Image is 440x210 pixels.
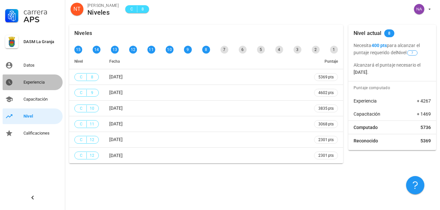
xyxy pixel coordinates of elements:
[79,89,84,96] span: C
[79,137,84,143] span: C
[109,121,123,126] span: [DATE]
[318,152,334,159] span: 2301 pts
[318,121,334,127] span: 3068 pts
[3,91,63,107] a: Capacitación
[354,25,382,42] div: Nivel actual
[354,98,377,104] span: Experiencia
[89,137,95,143] span: 12
[23,114,60,119] div: Nivel
[23,80,60,85] div: Experiencia
[354,124,378,131] span: Computado
[257,46,265,54] div: 5
[3,57,63,73] a: Datos
[109,105,123,111] span: [DATE]
[23,63,60,68] div: Datos
[3,74,63,90] a: Experiencia
[354,111,380,117] span: Capacitación
[3,125,63,141] a: Calificaciones
[166,46,174,54] div: 10
[372,43,387,48] b: 400 pts
[87,2,119,9] div: [PERSON_NAME]
[89,105,95,112] span: 10
[354,70,368,75] b: [DATE]
[294,46,301,54] div: 3
[73,3,80,16] span: NT
[140,6,145,12] span: 8
[109,90,123,95] span: [DATE]
[397,50,418,55] span: Nivel
[104,54,309,69] th: Fecha
[109,59,120,64] span: Fecha
[74,25,92,42] div: Niveles
[388,29,390,37] span: 8
[318,74,334,80] span: 5369 pts
[420,124,431,131] span: 5736
[312,46,320,54] div: 2
[417,111,431,117] span: + 1469
[309,54,343,69] th: Puntaje
[351,81,436,94] div: Puntaje computado
[23,39,60,44] div: DASM La Granja
[89,152,95,159] span: 12
[354,61,431,76] p: Alcanzará el puntaje necesario el .
[70,3,83,16] div: avatar
[184,46,192,54] div: 9
[417,98,431,104] span: + 4267
[74,59,83,64] span: Nivel
[23,131,60,136] div: Calificaciones
[87,9,119,16] div: Niveles
[129,46,137,54] div: 12
[239,46,247,54] div: 6
[411,51,413,55] span: 7
[220,46,228,54] div: 7
[109,74,123,79] span: [DATE]
[318,137,334,143] span: 2301 pts
[147,46,155,54] div: 11
[330,46,338,54] div: 1
[89,121,95,127] span: 11
[129,6,134,12] span: C
[420,137,431,144] span: 5369
[318,89,334,96] span: 4602 pts
[325,59,338,64] span: Puntaje
[23,16,60,24] div: APS
[79,105,84,112] span: C
[79,152,84,159] span: C
[23,8,60,16] div: Carrera
[414,4,424,14] div: avatar
[79,74,84,80] span: C
[354,42,431,56] p: Necesita para alcanzar el puntaje requerido del
[79,121,84,127] span: C
[23,97,60,102] div: Capacitación
[89,89,95,96] span: 9
[109,137,123,142] span: [DATE]
[74,46,82,54] div: 15
[3,108,63,124] a: Nivel
[275,46,283,54] div: 4
[109,153,123,158] span: [DATE]
[111,46,119,54] div: 13
[93,46,100,54] div: 14
[69,54,104,69] th: Nivel
[318,105,334,112] span: 3835 pts
[202,46,210,54] div: 8
[89,74,95,80] span: 8
[354,137,378,144] span: Reconocido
